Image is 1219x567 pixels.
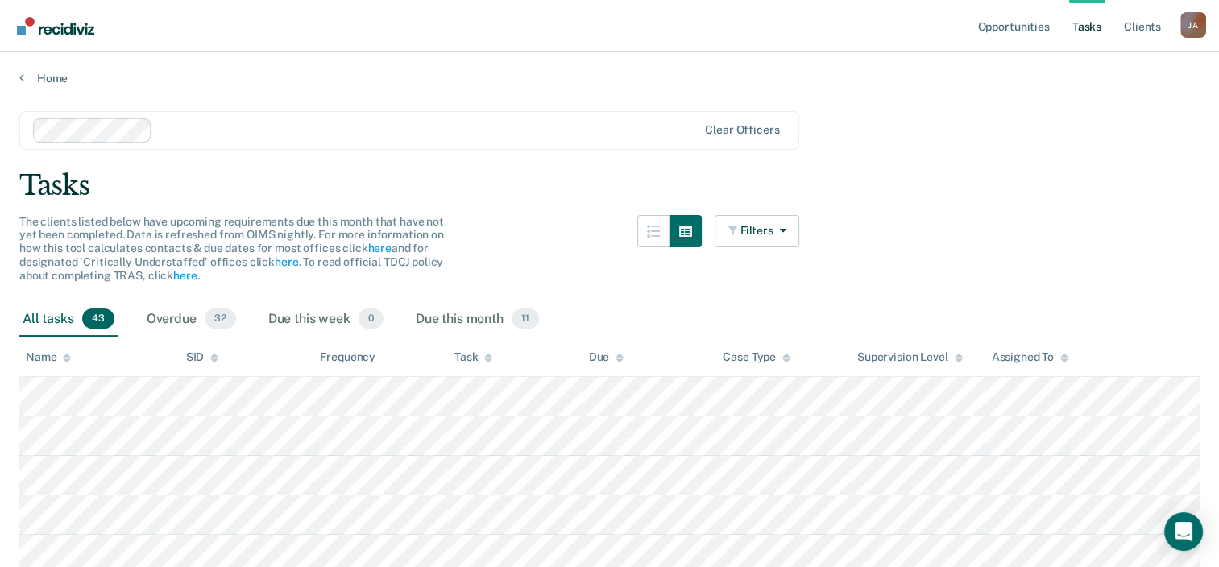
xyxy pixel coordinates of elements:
[367,242,391,255] a: here
[19,302,118,337] div: All tasks43
[205,308,236,329] span: 32
[715,215,800,247] button: Filters
[19,169,1200,202] div: Tasks
[1180,12,1206,38] div: J A
[143,302,239,337] div: Overdue32
[512,308,539,329] span: 11
[359,308,384,329] span: 0
[1164,512,1203,551] div: Open Intercom Messenger
[705,123,779,137] div: Clear officers
[186,350,219,364] div: SID
[19,215,444,282] span: The clients listed below have upcoming requirements due this month that have not yet been complet...
[1180,12,1206,38] button: Profile dropdown button
[173,269,197,282] a: here
[19,71,1200,85] a: Home
[857,350,963,364] div: Supervision Level
[265,302,387,337] div: Due this week0
[17,17,94,35] img: Recidiviz
[454,350,492,364] div: Task
[82,308,114,329] span: 43
[992,350,1068,364] div: Assigned To
[275,255,298,268] a: here
[320,350,375,364] div: Frequency
[589,350,624,364] div: Due
[26,350,71,364] div: Name
[413,302,542,337] div: Due this month11
[723,350,790,364] div: Case Type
